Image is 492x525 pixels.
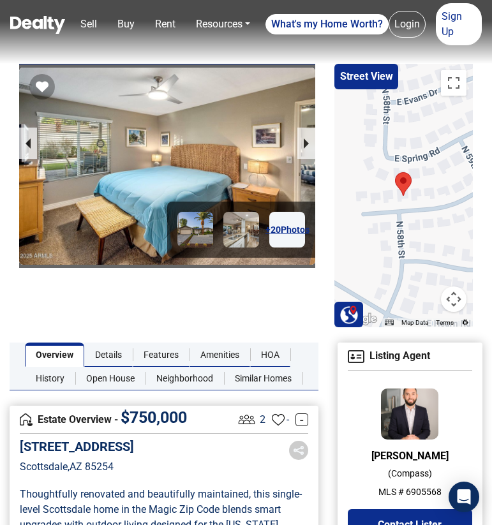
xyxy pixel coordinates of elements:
[385,318,394,327] button: Keyboard shortcuts
[133,343,190,367] a: Features
[75,11,102,37] a: Sell
[265,14,389,34] a: What's my Home Worth?
[269,212,305,248] a: +20Photos
[389,11,426,38] a: Login
[381,388,438,440] img: Agent
[150,11,181,37] a: Rent
[10,16,65,34] img: Dealty - Buy, Sell & Rent Homes
[348,350,472,363] h4: Listing Agent
[25,343,84,367] a: Overview
[121,408,187,427] span: $ 750,000
[441,70,466,96] button: Toggle fullscreen view
[334,64,398,89] button: Street View
[272,413,285,426] img: Favourites
[297,128,315,159] button: next slide / item
[295,413,308,426] a: -
[235,408,258,431] img: Listing View
[461,319,469,326] a: Report errors in the road map or imagery to Google
[223,212,259,248] img: Image
[449,482,479,512] div: Open Intercom Messenger
[348,467,472,480] p: ( Compass )
[287,412,289,427] span: -
[190,343,250,367] a: Amenities
[224,366,302,390] a: Similar Homes
[20,439,134,454] h5: [STREET_ADDRESS]
[145,366,224,390] a: Neighborhood
[25,366,75,390] a: History
[348,485,472,499] p: MLS # 6905568
[441,286,466,312] button: Map camera controls
[112,11,140,37] a: Buy
[75,366,145,390] a: Open House
[250,343,290,367] a: HOA
[260,412,265,427] span: 2
[177,212,213,248] img: Image
[436,3,482,45] a: Sign Up
[339,305,359,324] img: Search Homes at Dealty
[20,413,33,426] img: Overview
[191,11,255,37] a: Resources
[84,343,133,367] a: Details
[436,319,454,326] a: Terms
[6,487,45,525] iframe: BigID CMP Widget
[348,450,472,462] h6: [PERSON_NAME]
[348,350,364,363] img: Agent
[20,459,134,475] p: Scottsdale , AZ 85254
[20,413,235,427] h4: Estate Overview -
[401,318,428,327] button: Map Data
[19,128,37,159] button: previous slide / item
